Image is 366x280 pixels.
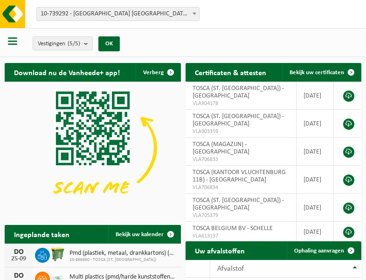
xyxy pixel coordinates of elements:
count: (5/5) [68,41,80,47]
span: Bekijk uw kalender [116,231,164,238]
span: Bekijk uw certificaten [290,70,344,76]
h2: Ingeplande taken [5,225,79,243]
span: TOSCA (ST. [GEOGRAPHIC_DATA]) - [GEOGRAPHIC_DATA] [193,85,284,99]
a: Bekijk uw kalender [108,225,180,244]
button: Verberg [136,63,180,82]
span: TOSCA (MAGAZIJN) - [GEOGRAPHIC_DATA] [193,141,249,155]
span: VLA706834 [193,184,290,191]
span: 10-866860 - TOSCA (ST. [GEOGRAPHIC_DATA]) [69,257,176,263]
span: VLA613137 [193,232,290,240]
h2: Download nu de Vanheede+ app! [5,63,129,81]
td: [DATE] [297,82,334,110]
span: 10-739292 - TOSCA BELGIUM BV - SCHELLE [36,7,200,21]
td: [DATE] [297,166,334,194]
span: TOSCA (ST. [GEOGRAPHIC_DATA]) - [GEOGRAPHIC_DATA] [193,197,284,211]
div: DO [9,248,28,256]
button: OK [98,36,120,51]
td: [DATE] [297,138,334,166]
span: VLA705379 [193,212,290,219]
span: VLA706833 [193,156,290,163]
h2: Certificaten & attesten [186,63,276,81]
span: Verberg [143,70,164,76]
td: [DATE] [297,194,334,222]
img: Download de VHEPlus App [5,82,181,214]
div: 25-09 [9,256,28,262]
td: [DATE] [297,222,334,242]
td: [DATE] [297,110,334,138]
img: WB-0770-HPE-GN-50 [50,246,66,262]
span: VLA904178 [193,100,290,107]
span: TOSCA (ST. [GEOGRAPHIC_DATA]) - [GEOGRAPHIC_DATA] [193,113,284,127]
span: Pmd (plastiek, metaal, drankkartons) (bedrijven) [69,250,176,257]
a: Bekijk uw certificaten [282,63,360,82]
span: 10-739292 - TOSCA BELGIUM BV - SCHELLE [37,7,199,21]
div: DO [9,272,28,280]
h2: Uw afvalstoffen [186,241,254,259]
span: Afvalstof [217,265,244,273]
span: Vestigingen [38,37,80,51]
span: VLA903359 [193,128,290,135]
span: TOSCA (KANTOOR VLUCHTENBURG 11B) - [GEOGRAPHIC_DATA] [193,169,286,183]
span: Ophaling aanvragen [294,248,344,254]
button: Vestigingen(5/5) [33,36,93,50]
span: TOSCA BELGIUM BV - SCHELLE [193,225,273,232]
a: Ophaling aanvragen [287,241,360,260]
